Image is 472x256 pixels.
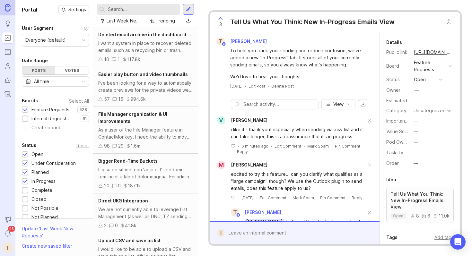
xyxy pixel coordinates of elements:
div: I've been looking for a way to automatically create previews for the private videos we use in our... [98,80,193,94]
div: 1.6m [131,142,140,149]
span: [PERSON_NAME] [231,117,267,123]
span: View [333,101,344,107]
div: Board [386,63,409,70]
div: 8 [410,214,419,218]
div: · [304,143,305,149]
div: Edit Comment [260,195,286,201]
div: 994.6k [130,96,146,103]
a: Deleted email archive in the dashboardI want a system in place to recover deleted emails, such as... [93,27,198,67]
button: Announcements [2,214,13,225]
div: Pin Comment [320,195,345,201]
p: Tell Us What You Think: New In-Progress Emails View [390,191,450,210]
div: — [414,139,418,146]
div: — [414,128,418,135]
div: Select All [69,99,89,103]
span: 6 minutes ago [241,143,268,149]
div: Complete [31,187,52,194]
label: Task Type [386,150,409,155]
p: 528 [79,107,87,112]
div: 57 [104,96,110,103]
div: We'd love to hear your thoughts! [230,73,367,80]
div: · [331,143,332,149]
div: 10 [104,56,109,63]
a: Roadmaps [2,46,13,58]
a: [URL][DOMAIN_NAME] [412,48,454,56]
span: Settings [68,6,86,13]
div: 15 [118,96,123,103]
div: Posts [22,66,55,74]
span: [DATE] [241,195,254,201]
button: Notifications [2,228,13,239]
div: 0 [118,182,121,189]
div: Not Planned [31,214,58,221]
span: File Manager organization & UI improvements [98,111,167,124]
div: Tell Us What You Think: New In-Progress Emails View [230,17,395,26]
span: [PERSON_NAME] [231,162,267,167]
label: Pod Ownership [386,139,419,145]
div: excited to try this feature... can you clarify what qualifies as a "large campaign" though? We us... [231,171,366,192]
div: T [231,208,239,217]
div: — [414,160,418,167]
button: Mark Spam [293,195,314,201]
button: View [321,99,355,109]
div: As a user of the File Manager feature in ContactMonkey, I need the ability to move files into fol... [98,126,193,141]
button: Mark Spam [307,143,329,149]
a: File Manager organization & UI improvementsAs a user of the File Manager feature in ContactMonkey... [93,107,198,154]
div: : Hi there! Yes, this feature applies to every email that is sent. Large campaigns can take a lit... [245,218,366,246]
div: Edit Post [249,83,265,89]
div: Trending [156,17,175,24]
span: [PERSON_NAME] [245,219,284,224]
div: Date Range [22,57,48,64]
img: member badge [221,42,226,47]
h1: Portal [22,6,37,13]
div: Edit Comment [275,143,301,149]
a: Direct UKG IntegrationWe are not currently able to leverage List Management (as well as DNC, TZ s... [93,193,198,233]
div: · [271,143,272,149]
div: — [415,87,419,94]
span: [PERSON_NAME] [230,38,267,44]
div: Uncategorized [414,108,446,113]
div: T [217,229,225,237]
div: M [217,161,225,169]
div: Details [386,38,402,46]
div: · [317,195,318,201]
div: i like it - thank you! especially when sending via .csv list and it can take longer, this is a re... [231,126,366,140]
div: Boards [22,97,38,105]
span: Upload CSV and save as list [98,238,161,243]
div: 11.0k [433,214,450,218]
div: 1 [118,56,120,63]
div: Owner [386,87,409,94]
div: Feature Requests [31,106,69,113]
button: Close button [442,15,455,28]
a: Bigger Read-Time BucketsL ipsu do sitame con 'adip elit' seddoeiu tem incidi utlab et dolor magna... [93,154,198,193]
div: Votes [55,66,88,74]
div: Planned [31,169,49,176]
div: Reply [352,195,363,201]
div: To help you track your sending and reduce confusion, we've added a new "In-Progress" tab. It stor... [230,47,367,68]
div: Add tags [434,234,454,241]
div: — [410,97,419,105]
span: Direct UKG Integration [98,198,148,203]
div: 20 [104,182,109,189]
div: Status [386,76,409,83]
div: User Segment [22,24,53,32]
a: Users [2,60,13,72]
div: · [245,83,246,89]
div: Last Week New Requests [107,17,141,24]
div: Idea [386,176,396,183]
span: [PERSON_NAME] [245,209,281,215]
button: Settings [58,5,89,14]
p: 61 [83,116,87,121]
div: — [414,117,418,124]
a: T[PERSON_NAME] [227,208,281,217]
div: Closed [31,196,47,203]
div: Everyone (default) [25,37,66,44]
div: · [268,83,269,89]
span: Easier play button and video thumbnails [98,72,188,77]
div: Internal Requests [31,115,69,122]
label: Value Scale [386,129,411,134]
div: · [256,195,257,201]
div: 98 [104,142,110,149]
div: 0 [115,222,118,229]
